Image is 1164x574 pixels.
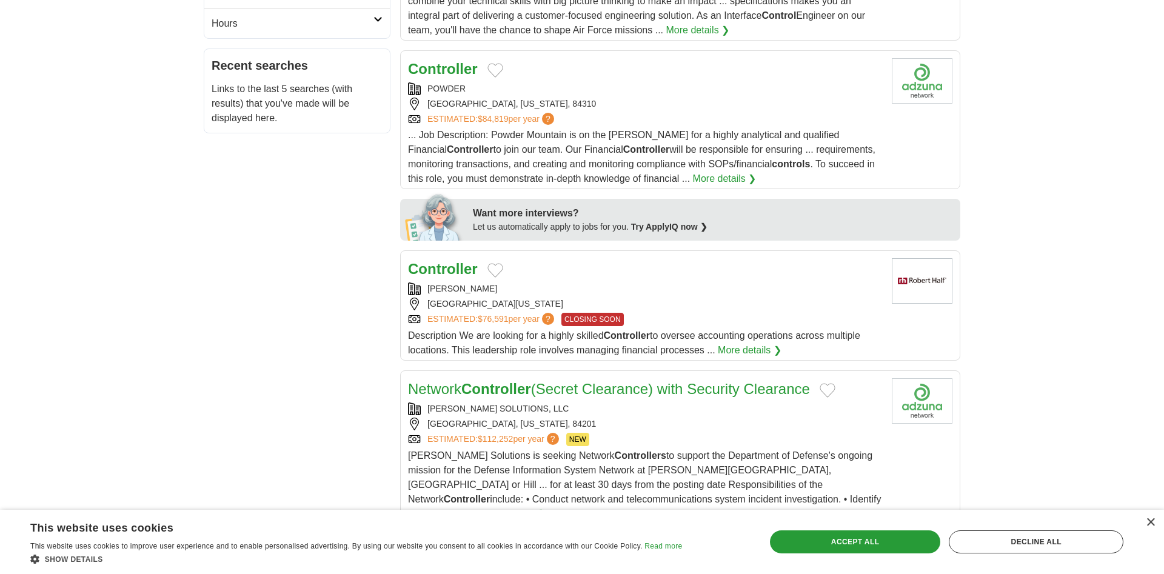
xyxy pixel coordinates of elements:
a: Controller [408,61,478,77]
div: Close [1146,518,1155,527]
a: More details ❯ [693,172,757,186]
a: Hours [204,8,390,38]
a: Try ApplyIQ now ❯ [631,222,707,232]
a: ESTIMATED:$84,819per year? [427,113,557,125]
div: This website uses cookies [30,517,652,535]
h2: Hours [212,16,373,31]
strong: Controller [623,144,669,155]
img: Company logo [892,378,952,424]
div: [GEOGRAPHIC_DATA], [US_STATE], 84201 [408,418,882,430]
div: [PERSON_NAME] SOLUTIONS, LLC [408,402,882,415]
span: Description We are looking for a highly skilled to oversee accounting operations across multiple ... [408,330,860,355]
span: ? [542,313,554,325]
a: [PERSON_NAME] [427,284,497,293]
span: ? [542,113,554,125]
span: $84,819 [478,114,509,124]
p: Links to the last 5 searches (with results) that you've made will be displayed here. [212,82,383,125]
span: Show details [45,555,103,564]
span: $112,252 [478,434,513,444]
span: $76,591 [478,314,509,324]
strong: controls [772,159,810,169]
strong: Control [761,10,796,21]
button: Add to favorite jobs [820,383,835,398]
span: ... Job Description: Powder Mountain is on the [PERSON_NAME] for a highly analytical and qualifie... [408,130,875,184]
img: apply-iq-scientist.png [405,192,464,241]
a: More details ❯ [483,507,547,521]
a: NetworkController(Secret Clearance) with Security Clearance [408,381,810,397]
div: Accept all [770,530,941,553]
a: Read more, opens a new window [644,542,682,550]
strong: Controller [461,381,531,397]
button: Add to favorite jobs [487,263,503,278]
div: Show details [30,553,682,565]
div: Let us automatically apply to jobs for you. [473,221,953,233]
span: NEW [566,433,589,446]
strong: Controllers [615,450,666,461]
strong: Controller [447,144,493,155]
a: ESTIMATED:$112,252per year? [427,433,561,446]
button: Add to favorite jobs [487,63,503,78]
div: [GEOGRAPHIC_DATA][US_STATE] [408,298,882,310]
div: Decline all [949,530,1123,553]
span: ? [547,433,559,445]
span: [PERSON_NAME] Solutions is seeking Network to support the Department of Defense's ongoing mission... [408,450,881,519]
a: More details ❯ [666,23,730,38]
a: Controller [408,261,478,277]
a: ESTIMATED:$76,591per year? [427,313,557,326]
div: Want more interviews? [473,206,953,221]
div: [GEOGRAPHIC_DATA], [US_STATE], 84310 [408,98,882,110]
div: POWDER [408,82,882,95]
strong: Controller [604,330,650,341]
img: Company logo [892,58,952,104]
span: This website uses cookies to improve user experience and to enable personalised advertising. By u... [30,542,643,550]
img: Robert Half logo [892,258,952,304]
h2: Recent searches [212,56,383,75]
span: CLOSING SOON [561,313,624,326]
a: More details ❯ [718,343,781,358]
strong: Controller [444,494,490,504]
